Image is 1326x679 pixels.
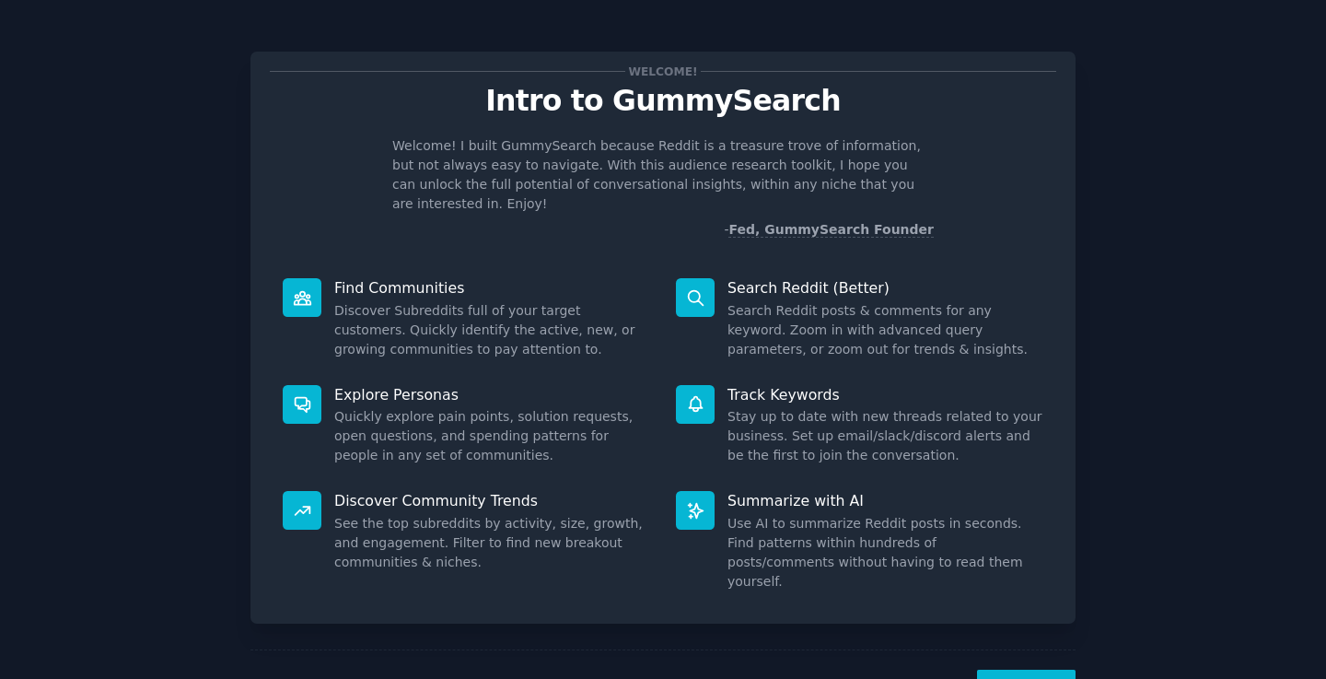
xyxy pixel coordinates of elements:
[727,301,1043,359] dd: Search Reddit posts & comments for any keyword. Zoom in with advanced query parameters, or zoom o...
[334,491,650,510] p: Discover Community Trends
[727,514,1043,591] dd: Use AI to summarize Reddit posts in seconds. Find patterns within hundreds of posts/comments with...
[728,222,934,238] a: Fed, GummySearch Founder
[625,62,701,81] span: Welcome!
[334,514,650,572] dd: See the top subreddits by activity, size, growth, and engagement. Filter to find new breakout com...
[727,385,1043,404] p: Track Keywords
[270,85,1056,117] p: Intro to GummySearch
[727,407,1043,465] dd: Stay up to date with new threads related to your business. Set up email/slack/discord alerts and ...
[334,407,650,465] dd: Quickly explore pain points, solution requests, open questions, and spending patterns for people ...
[724,220,934,240] div: -
[334,301,650,359] dd: Discover Subreddits full of your target customers. Quickly identify the active, new, or growing c...
[727,278,1043,298] p: Search Reddit (Better)
[334,385,650,404] p: Explore Personas
[334,278,650,298] p: Find Communities
[727,491,1043,510] p: Summarize with AI
[392,136,934,214] p: Welcome! I built GummySearch because Reddit is a treasure trove of information, but not always ea...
